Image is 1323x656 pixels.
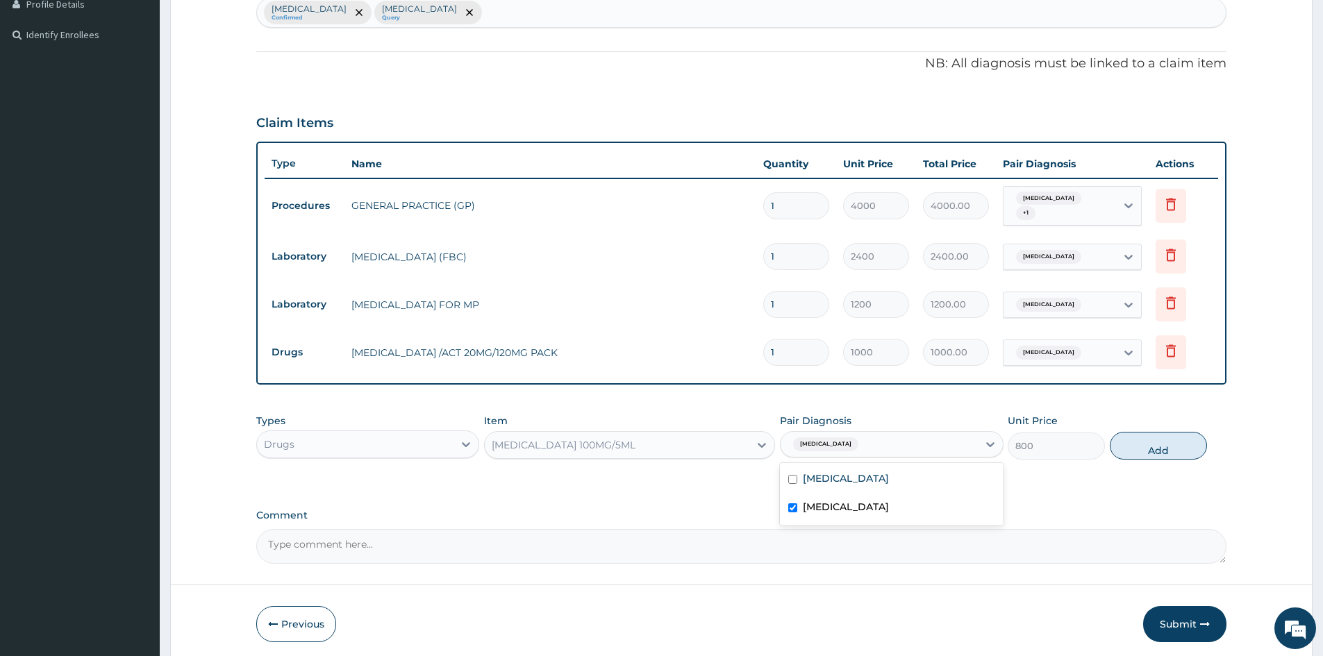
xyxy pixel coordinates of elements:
span: [MEDICAL_DATA] [1016,192,1081,205]
p: [MEDICAL_DATA] [382,3,457,15]
span: + 1 [1016,206,1035,220]
th: Quantity [756,150,836,178]
div: Drugs [264,437,294,451]
td: Laboratory [265,292,344,317]
div: Minimize live chat window [228,7,261,40]
small: Query [382,15,457,22]
small: Confirmed [272,15,347,22]
span: remove selection option [463,6,476,19]
th: Name [344,150,756,178]
label: Pair Diagnosis [780,414,851,428]
th: Type [265,151,344,176]
div: [MEDICAL_DATA] 100MG/5ML [492,438,635,452]
td: Drugs [265,339,344,365]
span: [MEDICAL_DATA] [1016,346,1081,360]
label: Types [256,415,285,427]
span: We're online! [81,175,192,315]
th: Total Price [916,150,996,178]
td: [MEDICAL_DATA] (FBC) [344,243,756,271]
button: Submit [1143,606,1226,642]
td: Laboratory [265,244,344,269]
label: Item [484,414,508,428]
td: Procedures [265,193,344,219]
th: Pair Diagnosis [996,150,1149,178]
button: Add [1110,432,1207,460]
label: Unit Price [1008,414,1058,428]
img: d_794563401_company_1708531726252_794563401 [26,69,56,104]
label: [MEDICAL_DATA] [803,500,889,514]
h3: Claim Items [256,116,333,131]
span: [MEDICAL_DATA] [1016,298,1081,312]
span: remove selection option [353,6,365,19]
td: [MEDICAL_DATA] /ACT 20MG/120MG PACK [344,339,756,367]
th: Actions [1149,150,1218,178]
span: [MEDICAL_DATA] [1016,250,1081,264]
div: Chat with us now [72,78,233,96]
button: Previous [256,606,336,642]
span: [MEDICAL_DATA] [793,437,858,451]
td: GENERAL PRACTICE (GP) [344,192,756,219]
textarea: Type your message and hit 'Enter' [7,379,265,428]
th: Unit Price [836,150,916,178]
p: NB: All diagnosis must be linked to a claim item [256,55,1226,73]
p: [MEDICAL_DATA] [272,3,347,15]
label: [MEDICAL_DATA] [803,471,889,485]
label: Comment [256,510,1226,521]
td: [MEDICAL_DATA] FOR MP [344,291,756,319]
